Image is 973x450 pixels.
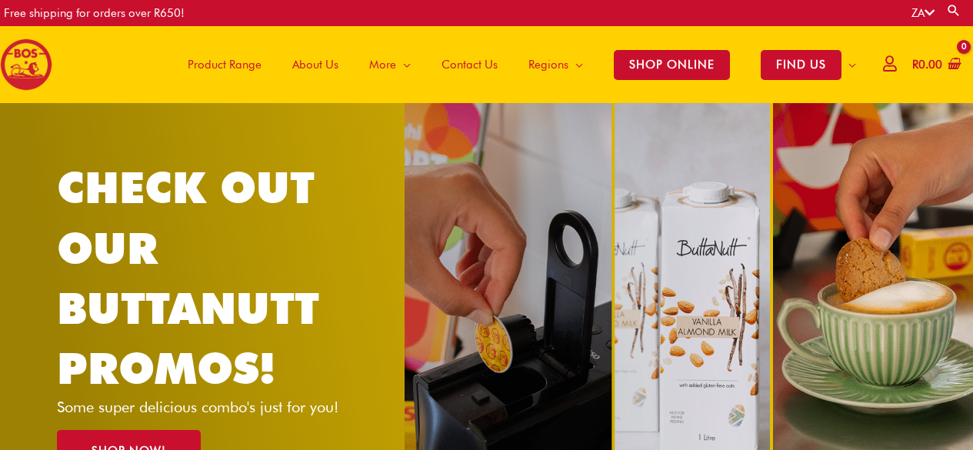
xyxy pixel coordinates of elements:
a: Contact Us [426,26,513,103]
span: Regions [528,42,568,88]
nav: Site Navigation [161,26,871,103]
a: About Us [277,26,354,103]
a: Search button [946,3,961,18]
bdi: 0.00 [912,58,942,72]
span: About Us [292,42,338,88]
span: SHOP ONLINE [614,50,730,80]
span: Contact Us [442,42,498,88]
p: Some super delicious combo's just for you! [57,399,365,415]
a: Regions [513,26,598,103]
a: ZA [911,6,935,20]
a: More [354,26,426,103]
span: More [369,42,396,88]
span: R [912,58,918,72]
a: View Shopping Cart, empty [909,48,961,82]
span: Product Range [188,42,262,88]
a: Product Range [172,26,277,103]
a: SHOP ONLINE [598,26,745,103]
span: FIND US [761,50,841,80]
a: CHECK OUT OUR BUTTANUTT PROMOS! [57,162,319,394]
